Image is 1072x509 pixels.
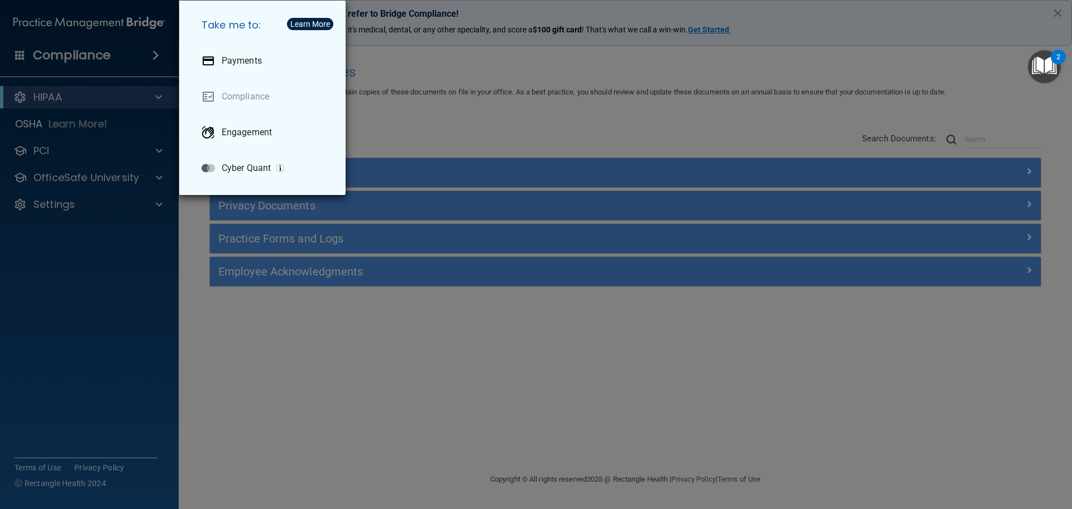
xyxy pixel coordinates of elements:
[193,153,337,184] a: Cyber Quant
[1056,57,1060,72] div: 2
[290,20,330,28] div: Learn More
[222,127,272,138] p: Engagement
[287,18,333,30] button: Learn More
[193,45,337,77] a: Payments
[1028,50,1061,83] button: Open Resource Center, 2 new notifications
[222,55,262,66] p: Payments
[193,81,337,112] a: Compliance
[193,117,337,148] a: Engagement
[222,163,271,174] p: Cyber Quant
[193,9,337,41] h5: Take me to:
